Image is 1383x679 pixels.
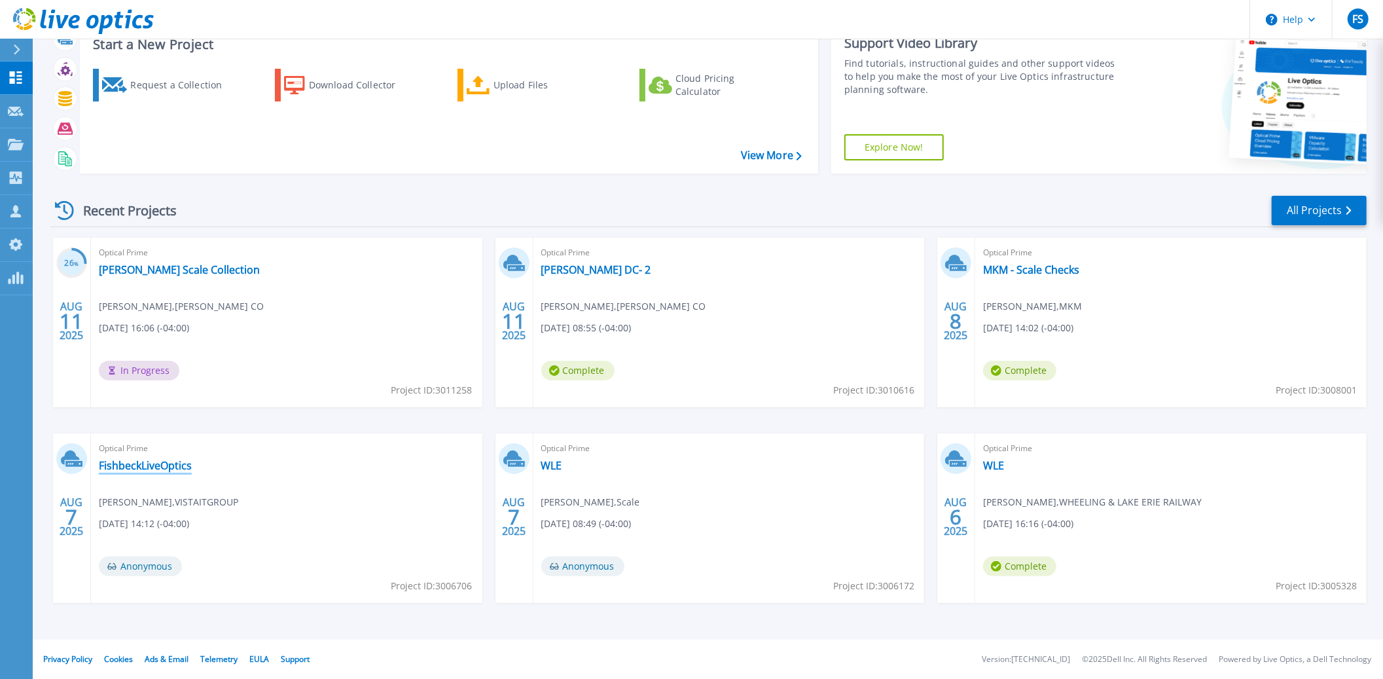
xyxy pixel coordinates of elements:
[99,361,179,380] span: In Progress
[541,299,706,314] span: [PERSON_NAME] , [PERSON_NAME] CO
[50,194,194,227] div: Recent Projects
[844,35,1119,52] div: Support Video Library
[844,134,944,160] a: Explore Now!
[1276,579,1357,593] span: Project ID: 3005328
[104,653,133,665] a: Cookies
[99,263,260,276] a: [PERSON_NAME] Scale Collection
[833,579,914,593] span: Project ID: 3006172
[309,72,414,98] div: Download Collector
[99,321,189,335] span: [DATE] 16:06 (-04:00)
[99,557,182,576] span: Anonymous
[944,297,969,345] div: AUG 2025
[541,557,624,576] span: Anonymous
[501,297,526,345] div: AUG 2025
[983,557,1056,576] span: Complete
[541,361,615,380] span: Complete
[249,653,269,665] a: EULA
[982,655,1070,664] li: Version: [TECHNICAL_ID]
[541,495,640,509] span: [PERSON_NAME] , Scale
[502,316,526,327] span: 11
[983,246,1359,260] span: Optical Prime
[145,653,189,665] a: Ads & Email
[1219,655,1371,664] li: Powered by Live Optics, a Dell Technology
[1352,14,1363,24] span: FS
[74,260,79,267] span: %
[639,69,785,101] a: Cloud Pricing Calculator
[494,72,598,98] div: Upload Files
[99,441,475,456] span: Optical Prime
[99,495,238,509] span: [PERSON_NAME] , VISTAITGROUP
[60,316,83,327] span: 11
[983,441,1359,456] span: Optical Prime
[741,149,802,162] a: View More
[541,441,917,456] span: Optical Prime
[983,263,1079,276] a: MKM - Scale Checks
[983,321,1073,335] span: [DATE] 14:02 (-04:00)
[541,246,917,260] span: Optical Prime
[275,69,421,101] a: Download Collector
[99,517,189,531] span: [DATE] 14:12 (-04:00)
[56,256,87,271] h3: 26
[99,459,192,472] a: FishbeckLiveOptics
[93,69,239,101] a: Request a Collection
[130,72,235,98] div: Request a Collection
[43,653,92,665] a: Privacy Policy
[200,653,238,665] a: Telemetry
[59,297,84,345] div: AUG 2025
[983,299,1082,314] span: [PERSON_NAME] , MKM
[950,316,962,327] span: 8
[833,383,914,397] span: Project ID: 3010616
[501,493,526,541] div: AUG 2025
[541,263,651,276] a: [PERSON_NAME] DC- 2
[944,493,969,541] div: AUG 2025
[983,459,1004,472] a: WLE
[541,321,632,335] span: [DATE] 08:55 (-04:00)
[541,459,562,472] a: WLE
[391,579,473,593] span: Project ID: 3006706
[844,57,1119,96] div: Find tutorials, instructional guides and other support videos to help you make the most of your L...
[458,69,603,101] a: Upload Files
[59,493,84,541] div: AUG 2025
[99,246,475,260] span: Optical Prime
[508,511,520,523] span: 7
[99,299,264,314] span: [PERSON_NAME] , [PERSON_NAME] CO
[983,495,1202,509] span: [PERSON_NAME] , WHEELING & LAKE ERIE RAILWAY
[675,72,780,98] div: Cloud Pricing Calculator
[983,517,1073,531] span: [DATE] 16:16 (-04:00)
[950,511,962,523] span: 6
[1272,196,1367,225] a: All Projects
[281,653,310,665] a: Support
[93,37,801,52] h3: Start a New Project
[1276,383,1357,397] span: Project ID: 3008001
[1082,655,1207,664] li: © 2025 Dell Inc. All Rights Reserved
[65,511,77,523] span: 7
[983,361,1056,380] span: Complete
[391,383,473,397] span: Project ID: 3011258
[541,517,632,531] span: [DATE] 08:49 (-04:00)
